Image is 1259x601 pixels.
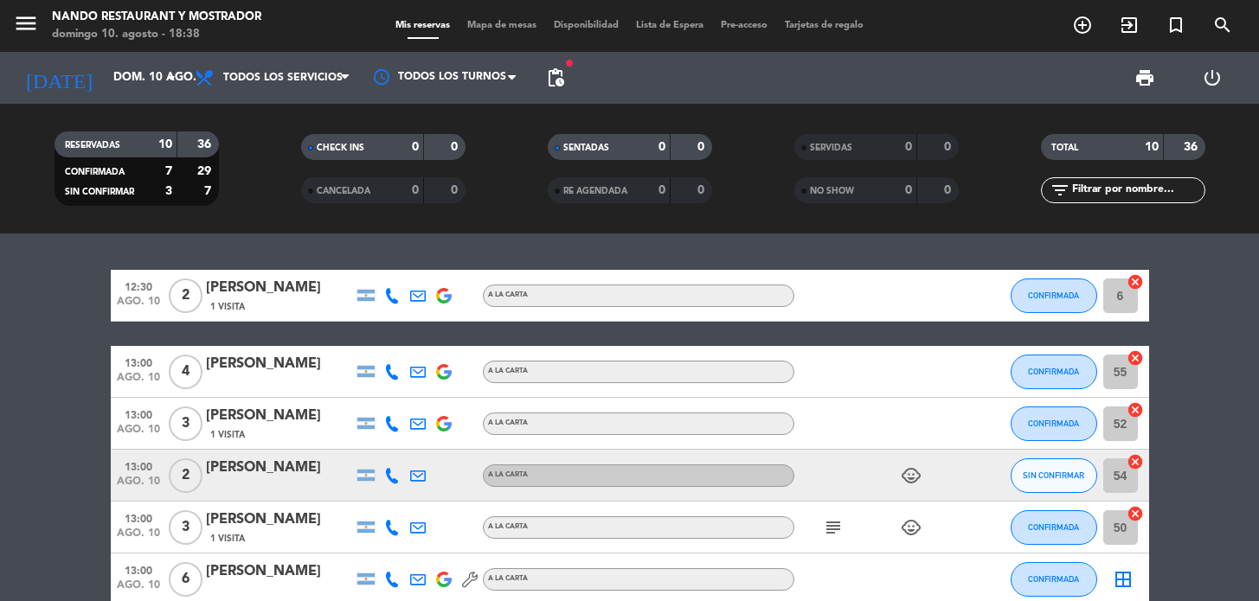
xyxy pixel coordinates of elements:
span: ago. 10 [117,527,160,547]
span: Disponibilidad [545,21,627,30]
i: power_settings_new [1202,67,1223,88]
span: 12:30 [117,276,160,296]
span: Mapa de mesas [459,21,545,30]
strong: 0 [905,141,912,153]
i: search [1212,15,1233,35]
div: Nando Restaurant y Mostrador [52,9,261,26]
span: 6 [169,562,202,597]
button: SIN CONFIRMAR [1011,458,1097,493]
span: ago. 10 [117,372,160,392]
span: Pre-acceso [712,21,776,30]
i: [DATE] [13,59,105,97]
i: add_circle_outline [1072,15,1093,35]
span: CONFIRMADA [1028,574,1079,584]
span: 1 Visita [210,300,245,314]
strong: 36 [197,138,215,150]
span: CHECK INS [317,144,364,152]
strong: 10 [158,138,172,150]
i: turned_in_not [1166,15,1186,35]
strong: 0 [412,184,419,196]
span: 13:00 [117,508,160,527]
span: ago. 10 [117,476,160,496]
strong: 0 [412,141,419,153]
div: [PERSON_NAME] [206,353,353,375]
span: ago. 10 [117,579,160,599]
div: [PERSON_NAME] [206,508,353,531]
button: CONFIRMADA [1011,355,1097,389]
span: CONFIRMADA [1028,419,1079,428]
div: [PERSON_NAME] [206,560,353,583]
i: menu [13,10,39,36]
img: google-logo.png [436,288,452,304]
strong: 0 [697,184,708,196]
span: ago. 10 [117,296,160,316]
span: NO SHOW [810,187,854,195]
span: 13:00 [117,404,160,424]
strong: 7 [204,185,215,197]
div: [PERSON_NAME] [206,405,353,427]
span: A LA CARTA [488,368,528,374]
span: Lista de Espera [627,21,712,30]
span: 2 [169,278,202,313]
strong: 0 [658,141,665,153]
span: RESERVADAS [65,141,120,150]
span: 3 [169,406,202,441]
span: SENTADAS [563,144,609,152]
i: exit_to_app [1119,15,1140,35]
strong: 0 [944,184,954,196]
strong: 7 [165,165,172,177]
span: pending_actions [545,67,566,88]
span: fiber_manual_record [564,58,575,68]
span: 1 Visita [210,428,245,442]
img: google-logo.png [436,572,452,587]
span: A LA CARTA [488,291,528,298]
span: print [1134,67,1155,88]
strong: 36 [1184,141,1201,153]
strong: 0 [944,141,954,153]
span: Todos los servicios [223,72,343,84]
span: 4 [169,355,202,389]
strong: 0 [658,184,665,196]
span: ago. 10 [117,424,160,444]
span: SIN CONFIRMAR [65,188,134,196]
button: CONFIRMADA [1011,510,1097,545]
span: SERVIDAS [810,144,852,152]
span: CONFIRMADA [1028,367,1079,376]
i: cancel [1127,349,1144,367]
strong: 3 [165,185,172,197]
strong: 0 [451,184,461,196]
i: cancel [1127,273,1144,291]
i: filter_list [1050,180,1070,201]
i: border_all [1113,569,1134,590]
span: 13:00 [117,559,160,579]
i: cancel [1127,453,1144,470]
i: arrow_drop_down [161,67,182,88]
span: RE AGENDADA [563,187,627,195]
i: cancel [1127,505,1144,522]
img: google-logo.png [436,416,452,432]
div: LOG OUT [1179,52,1246,104]
span: A LA CARTA [488,523,528,530]
span: CANCELADA [317,187,370,195]
span: 13:00 [117,456,160,476]
span: CONFIRMADA [65,168,125,176]
span: CONFIRMADA [1028,291,1079,300]
span: Mis reservas [387,21,459,30]
img: google-logo.png [436,364,452,380]
i: cancel [1127,401,1144,419]
span: CONFIRMADA [1028,522,1079,532]
span: TOTAL [1051,144,1078,152]
div: domingo 10. agosto - 18:38 [52,26,261,43]
button: CONFIRMADA [1011,406,1097,441]
span: A LA CARTA [488,419,528,426]
strong: 10 [1145,141,1159,153]
strong: 0 [905,184,912,196]
button: CONFIRMADA [1011,278,1097,313]
strong: 0 [451,141,461,153]
button: CONFIRMADA [1011,562,1097,597]
span: 3 [169,510,202,545]
span: A LA CARTA [488,575,528,582]
strong: 29 [197,165,215,177]
i: child_care [901,465,922,486]
span: 2 [169,458,202,493]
